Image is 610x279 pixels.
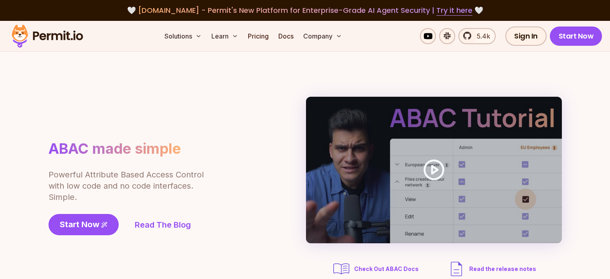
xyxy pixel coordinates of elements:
a: Start Now [550,26,602,46]
p: Powerful Attribute Based Access Control with low code and no code interfaces. Simple. [49,169,205,203]
img: abac docs [332,259,351,279]
a: Start Now [49,214,119,235]
a: Read the release notes [447,259,536,279]
a: Sign In [505,26,547,46]
span: 5.4k [472,31,490,41]
a: Docs [275,28,297,44]
a: Read The Blog [135,219,191,230]
a: Try it here [436,5,472,16]
img: description [447,259,466,279]
button: Company [300,28,345,44]
a: Check Out ABAC Docs [332,259,421,279]
button: Learn [208,28,241,44]
span: Check Out ABAC Docs [354,265,419,273]
div: 🤍 🤍 [19,5,591,16]
span: [DOMAIN_NAME] - Permit's New Platform for Enterprise-Grade AI Agent Security | [138,5,472,15]
span: Start Now [60,219,99,230]
h1: ABAC made simple [49,140,181,158]
span: Read the release notes [469,265,536,273]
a: 5.4k [458,28,496,44]
button: Solutions [161,28,205,44]
a: Pricing [245,28,272,44]
img: Permit logo [8,22,87,50]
